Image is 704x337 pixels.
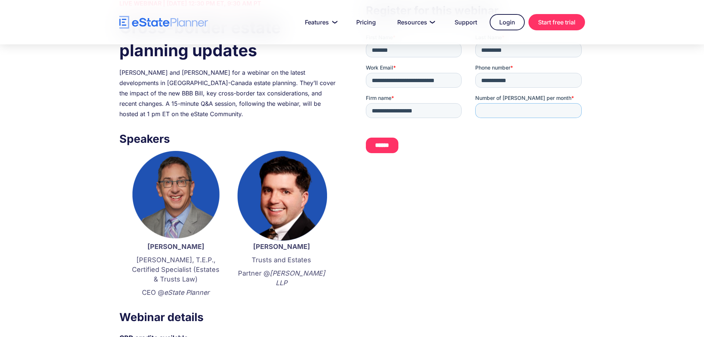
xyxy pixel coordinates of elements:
[130,255,221,284] p: [PERSON_NAME], T.E.P., Certified Specialist (Estates & Trusts Law)
[119,67,338,119] div: [PERSON_NAME] and [PERSON_NAME] for a webinar on the latest developments in [GEOGRAPHIC_DATA]-Can...
[119,309,338,326] h3: Webinar details
[253,243,310,250] strong: [PERSON_NAME]
[446,15,486,30] a: Support
[528,14,585,30] a: Start free trial
[236,255,327,265] p: Trusts and Estates
[388,15,442,30] a: Resources
[347,15,385,30] a: Pricing
[119,16,208,29] a: home
[490,14,525,30] a: Login
[236,291,327,301] p: ‍
[130,288,221,297] p: CEO @
[236,269,327,288] p: Partner @
[366,34,585,159] iframe: Form 0
[147,243,204,250] strong: [PERSON_NAME]
[270,269,325,287] em: [PERSON_NAME] LLP
[119,130,338,147] h3: Speakers
[296,15,344,30] a: Features
[164,289,210,296] em: eState Planner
